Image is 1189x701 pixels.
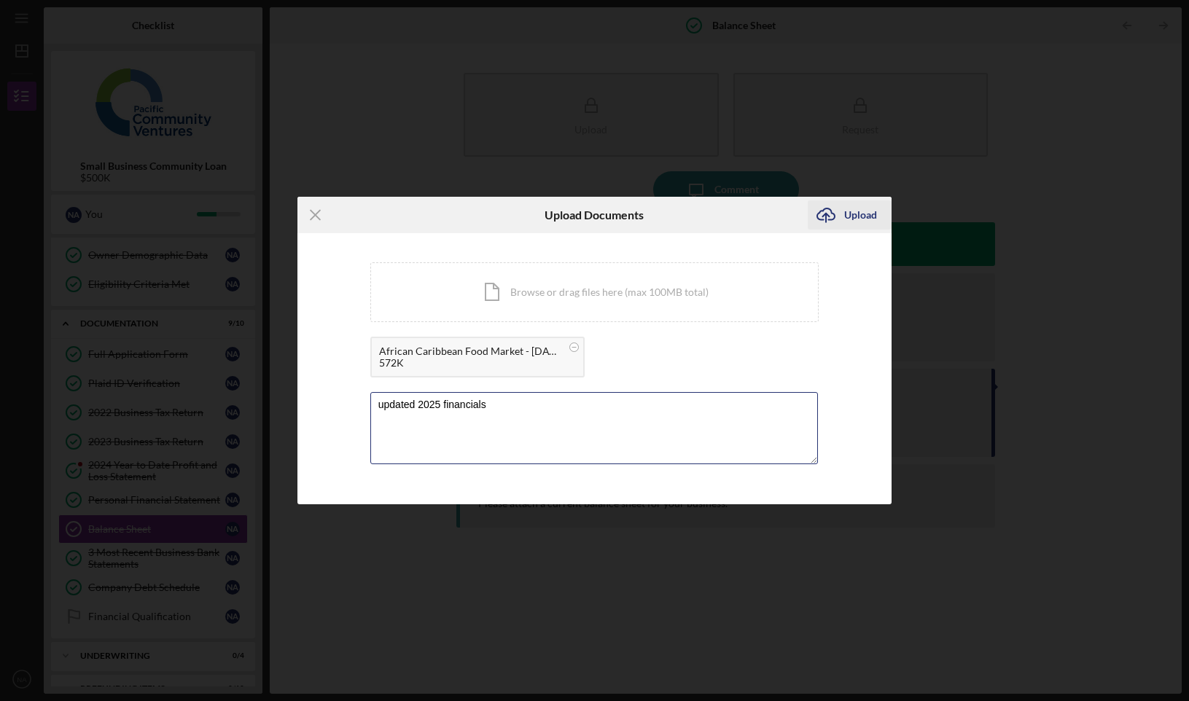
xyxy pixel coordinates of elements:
[379,357,561,369] div: 572K
[808,200,892,230] button: Upload
[545,208,644,222] h6: Upload Documents
[844,200,877,230] div: Upload
[370,392,819,463] textarea: updated 2025 financials
[379,345,561,357] div: African Caribbean Food Market - [DATE]_ 2025 v1.pdf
